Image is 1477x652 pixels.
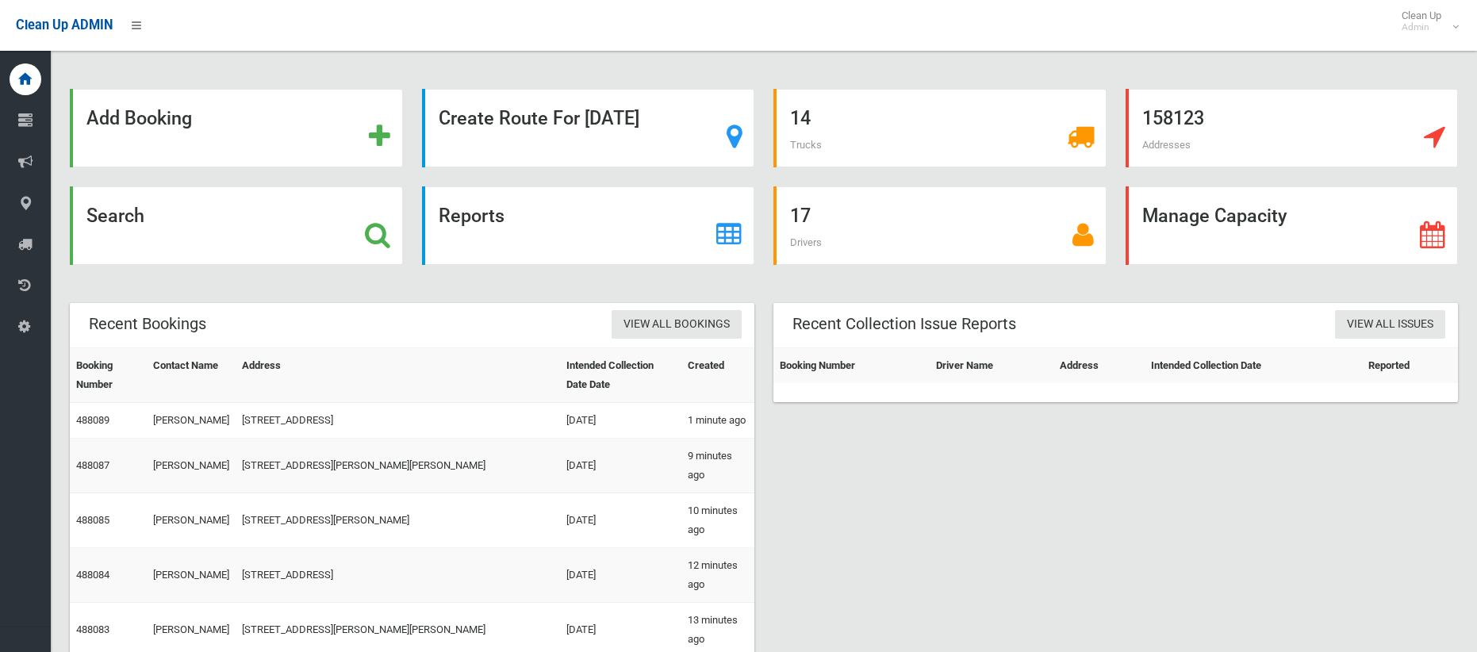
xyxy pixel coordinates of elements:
header: Recent Bookings [70,309,225,339]
th: Intended Collection Date Date [560,348,681,403]
td: 1 minute ago [681,403,754,439]
a: Add Booking [70,89,403,167]
td: [PERSON_NAME] [147,548,236,603]
a: Create Route For [DATE] [422,89,755,167]
th: Intended Collection Date [1145,348,1363,384]
a: 488089 [76,414,109,426]
a: 488085 [76,514,109,526]
td: [PERSON_NAME] [147,403,236,439]
td: [DATE] [560,548,681,603]
strong: Create Route For [DATE] [439,107,639,129]
td: [DATE] [560,493,681,548]
strong: 14 [790,107,811,129]
span: Addresses [1142,139,1191,151]
a: Manage Capacity [1126,186,1459,265]
span: Clean Up ADMIN [16,17,113,33]
td: [DATE] [560,403,681,439]
td: 12 minutes ago [681,548,754,603]
a: 158123 Addresses [1126,89,1459,167]
a: 14 Trucks [773,89,1107,167]
strong: 17 [790,205,811,227]
th: Booking Number [70,348,147,403]
strong: Add Booking [86,107,192,129]
td: [STREET_ADDRESS][PERSON_NAME][PERSON_NAME] [236,439,560,493]
header: Recent Collection Issue Reports [773,309,1035,339]
td: 9 minutes ago [681,439,754,493]
span: Drivers [790,236,822,248]
a: 488083 [76,623,109,635]
small: Admin [1402,21,1441,33]
strong: Search [86,205,144,227]
td: [DATE] [560,439,681,493]
td: [STREET_ADDRESS] [236,548,560,603]
strong: Reports [439,205,504,227]
th: Driver Name [930,348,1053,384]
td: [STREET_ADDRESS] [236,403,560,439]
a: 488084 [76,569,109,581]
th: Address [236,348,560,403]
td: 10 minutes ago [681,493,754,548]
strong: Manage Capacity [1142,205,1287,227]
th: Booking Number [773,348,930,384]
td: [PERSON_NAME] [147,439,236,493]
td: [STREET_ADDRESS][PERSON_NAME] [236,493,560,548]
a: View All Issues [1335,310,1445,339]
a: 488087 [76,459,109,471]
a: Search [70,186,403,265]
th: Contact Name [147,348,236,403]
td: [PERSON_NAME] [147,493,236,548]
a: 17 Drivers [773,186,1107,265]
th: Created [681,348,754,403]
th: Address [1053,348,1145,384]
a: Reports [422,186,755,265]
a: View All Bookings [612,310,742,339]
strong: 158123 [1142,107,1204,129]
th: Reported [1362,348,1458,384]
span: Clean Up [1394,10,1457,33]
span: Trucks [790,139,822,151]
